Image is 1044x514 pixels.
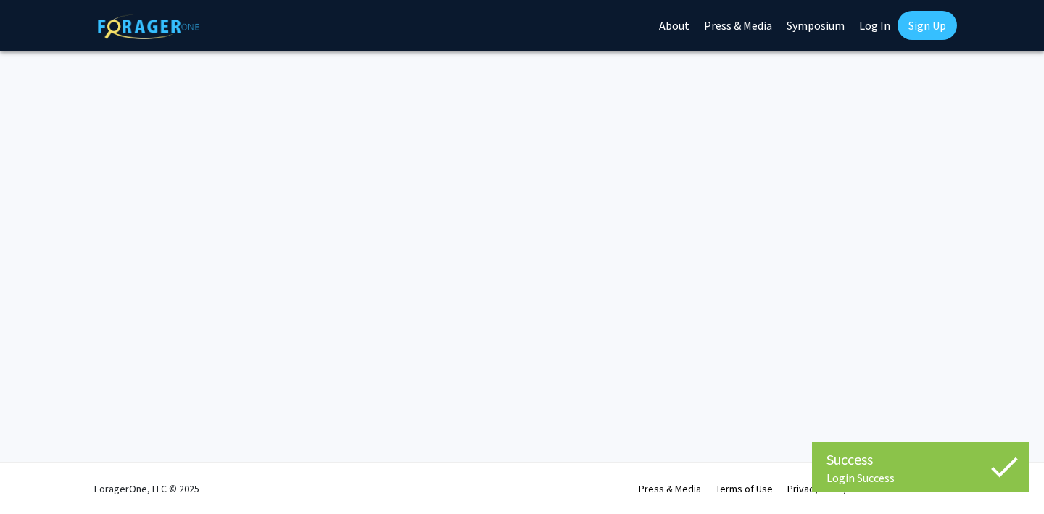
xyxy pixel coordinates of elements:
a: Press & Media [639,482,701,495]
a: Sign Up [898,11,957,40]
img: ForagerOne Logo [98,14,199,39]
div: ForagerOne, LLC © 2025 [94,463,199,514]
a: Privacy Policy [787,482,848,495]
div: Login Success [826,471,1015,485]
div: Success [826,449,1015,471]
a: Terms of Use [716,482,773,495]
